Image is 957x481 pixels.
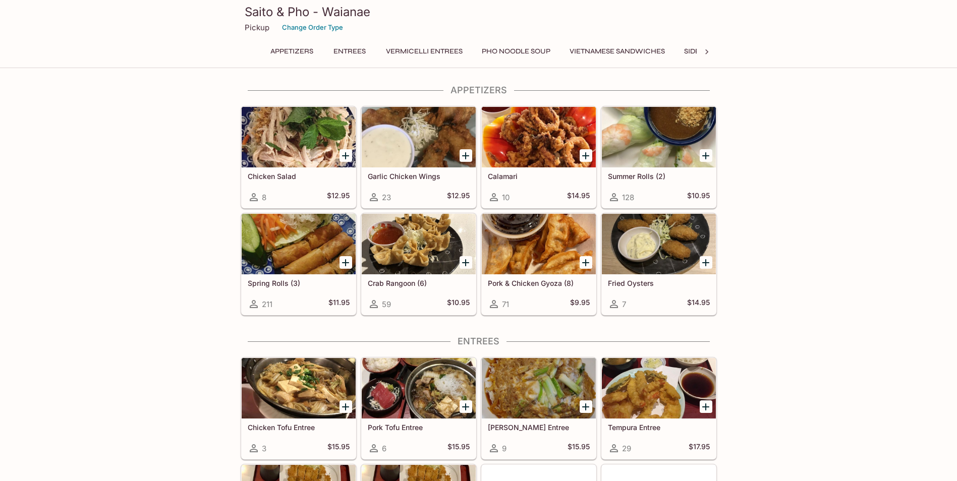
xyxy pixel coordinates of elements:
button: Add Katsu Tama Entree [580,400,592,413]
p: Pickup [245,23,269,32]
span: 128 [622,193,634,202]
button: Entrees [327,44,372,58]
h4: Appetizers [241,85,717,96]
a: Chicken Tofu Entree3$15.95 [241,357,356,459]
h5: $14.95 [687,298,710,310]
h5: Chicken Salad [248,172,350,181]
a: Chicken Salad8$12.95 [241,106,356,208]
h5: Pork & Chicken Gyoza (8) [488,279,590,287]
button: Add Summer Rolls (2) [700,149,712,162]
div: Chicken Salad [242,107,356,167]
span: 7 [622,299,626,309]
button: Vietnamese Sandwiches [564,44,670,58]
h5: Chicken Tofu Entree [248,423,350,432]
span: 211 [262,299,272,309]
span: 59 [382,299,391,309]
h5: $15.95 [447,442,470,454]
a: [PERSON_NAME] Entree9$15.95 [481,357,596,459]
h5: [PERSON_NAME] Entree [488,423,590,432]
div: Crab Rangoon (6) [362,214,476,274]
button: Add Tempura Entree [700,400,712,413]
div: Calamari [482,107,596,167]
button: Add Pork & Chicken Gyoza (8) [580,256,592,269]
button: Add Fried Oysters [700,256,712,269]
button: Change Order Type [277,20,348,35]
span: 71 [502,299,509,309]
span: 3 [262,444,266,453]
h5: Summer Rolls (2) [608,172,710,181]
div: Chicken Tofu Entree [242,358,356,418]
h5: Garlic Chicken Wings [368,172,470,181]
h5: $11.95 [328,298,350,310]
button: Appetizers [265,44,319,58]
h5: $17.95 [689,442,710,454]
h5: Tempura Entree [608,423,710,432]
h5: $10.95 [447,298,470,310]
button: Add Crab Rangoon (6) [460,256,472,269]
button: Add Chicken Tofu Entree [340,400,352,413]
h5: $15.95 [327,442,350,454]
button: Vermicelli Entrees [380,44,468,58]
h5: $9.95 [570,298,590,310]
h5: $15.95 [568,442,590,454]
h5: $14.95 [567,191,590,203]
h5: Pork Tofu Entree [368,423,470,432]
span: 29 [622,444,631,453]
button: Add Garlic Chicken Wings [460,149,472,162]
button: Add Calamari [580,149,592,162]
div: Pork & Chicken Gyoza (8) [482,214,596,274]
div: Katsu Tama Entree [482,358,596,418]
div: Spring Rolls (3) [242,214,356,274]
div: Summer Rolls (2) [602,107,716,167]
button: Side Order [679,44,732,58]
h4: Entrees [241,336,717,347]
button: Add Spring Rolls (3) [340,256,352,269]
h5: $10.95 [687,191,710,203]
h5: Calamari [488,172,590,181]
button: Add Chicken Salad [340,149,352,162]
h5: Spring Rolls (3) [248,279,350,287]
div: Fried Oysters [602,214,716,274]
a: Crab Rangoon (6)59$10.95 [361,213,476,315]
a: Garlic Chicken Wings23$12.95 [361,106,476,208]
span: 9 [502,444,506,453]
button: Add Pork Tofu Entree [460,400,472,413]
a: Summer Rolls (2)128$10.95 [601,106,716,208]
h3: Saito & Pho - Waianae [245,4,713,20]
span: 10 [502,193,510,202]
span: 6 [382,444,386,453]
h5: $12.95 [447,191,470,203]
span: 23 [382,193,391,202]
div: Tempura Entree [602,358,716,418]
a: Tempura Entree29$17.95 [601,357,716,459]
h5: Crab Rangoon (6) [368,279,470,287]
button: Pho Noodle Soup [476,44,556,58]
a: Calamari10$14.95 [481,106,596,208]
div: Pork Tofu Entree [362,358,476,418]
a: Pork Tofu Entree6$15.95 [361,357,476,459]
a: Pork & Chicken Gyoza (8)71$9.95 [481,213,596,315]
div: Garlic Chicken Wings [362,107,476,167]
h5: $12.95 [327,191,350,203]
a: Spring Rolls (3)211$11.95 [241,213,356,315]
a: Fried Oysters7$14.95 [601,213,716,315]
span: 8 [262,193,266,202]
h5: Fried Oysters [608,279,710,287]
